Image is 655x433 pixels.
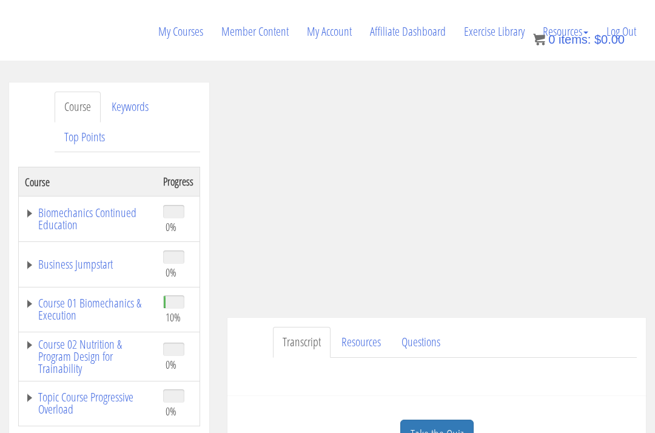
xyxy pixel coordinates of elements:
[533,33,545,45] img: icon11.png
[534,2,597,61] a: Resources
[361,2,455,61] a: Affiliate Dashboard
[298,2,361,61] a: My Account
[166,266,176,279] span: 0%
[157,167,200,196] th: Progress
[25,391,151,415] a: Topic Course Progressive Overload
[597,2,645,61] a: Log Out
[273,327,331,358] a: Transcript
[166,358,176,371] span: 0%
[19,167,158,196] th: Course
[559,33,591,46] span: items:
[166,220,176,233] span: 0%
[533,33,625,46] a: 0 items: $0.00
[455,2,534,61] a: Exercise Library
[392,327,450,358] a: Questions
[166,404,176,418] span: 0%
[594,33,625,46] bdi: 0.00
[55,92,101,123] a: Course
[594,33,601,46] span: $
[25,258,151,270] a: Business Jumpstart
[25,297,151,321] a: Course 01 Biomechanics & Execution
[166,310,181,324] span: 10%
[332,327,391,358] a: Resources
[212,2,298,61] a: Member Content
[149,2,212,61] a: My Courses
[55,122,115,153] a: Top Points
[548,33,555,46] span: 0
[102,92,158,123] a: Keywords
[25,338,151,375] a: Course 02 Nutrition & Program Design for Trainability
[25,207,151,231] a: Biomechanics Continued Education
